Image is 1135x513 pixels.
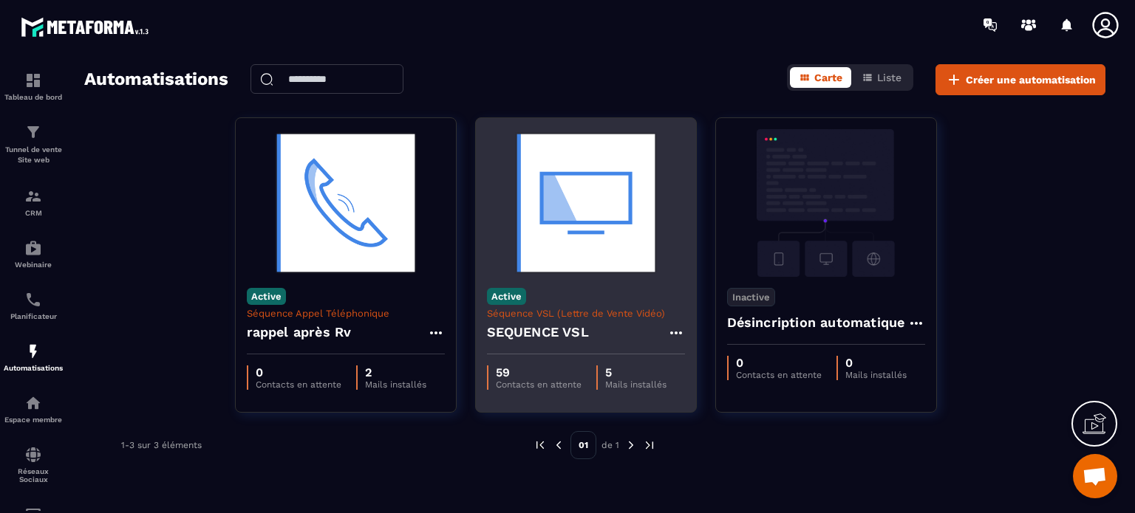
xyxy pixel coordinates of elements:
[4,176,63,228] a: formationformationCRM
[4,280,63,331] a: schedulerschedulerPlanificateur
[4,261,63,269] p: Webinaire
[21,13,154,41] img: logo
[727,312,905,333] h4: Désincription automatique
[496,365,582,379] p: 59
[24,72,42,89] img: formation
[256,365,341,379] p: 0
[4,61,63,112] a: formationformationTableau de bord
[601,439,619,451] p: de 1
[487,308,685,319] p: Séquence VSL (Lettre de Vente Vidéo)
[4,93,63,101] p: Tableau de bord
[877,72,901,83] span: Liste
[24,123,42,141] img: formation
[624,438,638,452] img: next
[4,112,63,176] a: formationformationTunnel de vente Site web
[552,438,565,452] img: prev
[570,431,596,459] p: 01
[4,312,63,320] p: Planificateur
[247,288,286,305] p: Active
[121,440,202,450] p: 1-3 sur 3 éléments
[24,394,42,412] img: automations
[24,342,42,360] img: automations
[736,370,822,380] p: Contacts en attente
[966,72,1096,87] span: Créer une automatisation
[605,365,667,379] p: 5
[727,288,775,306] p: Inactive
[24,187,42,205] img: formation
[4,383,63,435] a: automationsautomationsEspace membre
[605,379,667,390] p: Mails installés
[643,438,656,452] img: next
[790,67,851,88] button: Carte
[84,64,228,95] h2: Automatisations
[1073,454,1117,498] div: Ouvrir le chat
[845,356,907,370] p: 0
[256,379,341,390] p: Contacts en attente
[24,291,42,309] img: scheduler
[247,129,445,277] img: automation-background
[247,308,445,319] p: Séquence Appel Téléphonique
[853,67,910,88] button: Liste
[727,129,925,277] img: automation-background
[4,145,63,165] p: Tunnel de vente Site web
[365,365,426,379] p: 2
[4,331,63,383] a: automationsautomationsAutomatisations
[4,228,63,280] a: automationsautomationsWebinaire
[487,288,526,305] p: Active
[4,467,63,483] p: Réseaux Sociaux
[487,129,685,277] img: automation-background
[845,370,907,380] p: Mails installés
[487,322,589,342] h4: SEQUENCE VSL
[4,435,63,495] a: social-networksocial-networkRéseaux Sociaux
[935,64,1105,95] button: Créer une automatisation
[736,356,822,370] p: 0
[4,416,63,424] p: Espace membre
[814,72,842,83] span: Carte
[365,379,426,390] p: Mails installés
[4,209,63,217] p: CRM
[24,239,42,257] img: automations
[496,379,582,390] p: Contacts en attente
[4,364,63,372] p: Automatisations
[534,438,547,452] img: prev
[247,322,352,342] h4: rappel après Rv
[24,446,42,464] img: social-network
